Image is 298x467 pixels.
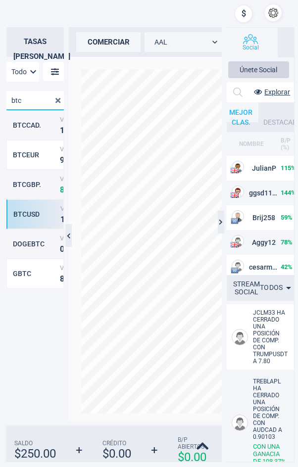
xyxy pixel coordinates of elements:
div: BTCGBP. [13,181,57,188]
strong: 144 % [281,189,296,196]
span: Venta [60,145,99,152]
td: Brij258 [223,205,280,230]
strong: 115 % [281,164,296,172]
strong: 78 % [281,238,293,246]
span: Explorar [264,88,290,96]
div: Con una ganacia de 108.37 % [253,443,286,465]
img: US flag [231,192,239,198]
div: GBTC [13,270,57,278]
span: Únete Social [240,66,277,74]
strong: 1 [60,214,65,224]
strong: $ 250.00 [14,447,56,461]
span: B/P Abiertos [178,436,206,450]
div: BTCUSD [13,210,58,218]
div: Todo [6,62,39,82]
strong: 59 % [281,214,293,221]
div: MEJOR CLAS. [223,102,258,122]
input: Buscar [6,91,48,110]
div: grid [6,110,64,440]
strong: 8 [60,185,64,194]
span: Venta [60,234,99,241]
img: US flag [231,168,239,173]
img: sirix [7,5,61,59]
h2: Tasas [PERSON_NAME] [6,27,64,57]
td: ggsd1111 [223,181,280,205]
strong: + [151,443,158,457]
td: Aggy12 [223,230,280,255]
strong: 9 [60,155,64,164]
strong: $ 0.00 [102,447,131,461]
img: EU flag [231,217,239,225]
div: comerciar [76,32,141,52]
strong: 8 [60,274,64,283]
span: Venta [60,204,100,212]
img: GB flag [231,242,239,247]
div: DESTACADO [258,112,294,132]
button: Únete Social [228,61,289,78]
div: DOGEBTC [13,240,57,248]
div: Todos [260,280,295,296]
div: BTCCAD. [13,121,57,129]
strong: 42 % [281,263,293,271]
span: Jclm33 HA CERRADO UNA POSICIÓN DE COMP. CON TRUMPUSDT A 7.80 [253,309,288,365]
strong: + [76,443,83,457]
strong: 1 [60,125,64,135]
strong: $ 0.00 [178,450,206,464]
button: Social [223,28,278,57]
button: Explorar [247,85,290,99]
td: cesarmilan420 [223,255,280,280]
span: Saldo [14,440,56,447]
th: NOMBRE [223,132,280,156]
div: BTCEUR [13,151,57,159]
div: AAL [145,32,224,52]
span: Venta [60,115,99,123]
span: TreblaPL HA CERRADO UNA POSICIÓN DE COMP. CON AUDCAD A 0.90103 [253,378,282,440]
strong: 0 [60,244,64,253]
td: JulianP [223,156,280,181]
img: EU flag [231,267,239,275]
span: Venta [60,175,99,182]
div: STREAM SOCIAL [233,280,260,296]
span: Venta [60,264,99,271]
span: Crédito [102,440,131,447]
span: Social [243,44,259,51]
th: B/P (%) [280,132,297,156]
